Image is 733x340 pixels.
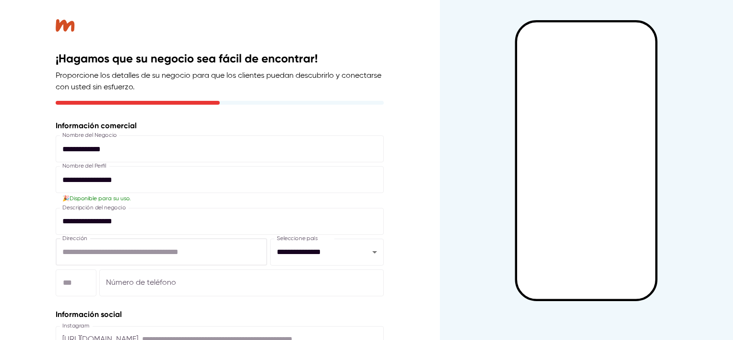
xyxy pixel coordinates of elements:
[62,196,131,202] span: 🎉 Disponible para su uso .
[517,23,655,299] iframe: Mobile Preview
[56,51,384,66] h2: ¡Hagamos que su negocio sea fácil de encontrar!
[56,120,384,132] p: Información comercial
[56,70,384,93] p: Proporcione los detalles de su negocio para que los clientes puedan descubrirlo y conectarse con ...
[56,309,384,320] p: Información social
